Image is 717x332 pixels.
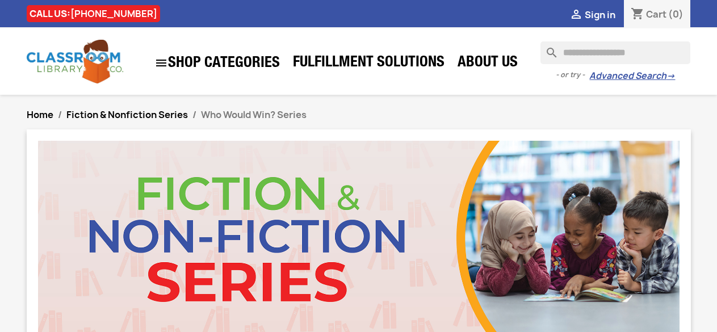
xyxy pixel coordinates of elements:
[70,7,157,20] a: [PHONE_NUMBER]
[668,8,684,20] span: (0)
[27,108,53,121] a: Home
[585,9,615,21] span: Sign in
[631,8,644,22] i: shopping_cart
[452,52,523,75] a: About Us
[666,70,675,82] span: →
[27,5,160,22] div: CALL US:
[646,8,666,20] span: Cart
[556,69,589,81] span: - or try -
[27,40,123,83] img: Classroom Library Company
[589,70,675,82] a: Advanced Search→
[287,52,450,75] a: Fulfillment Solutions
[149,51,286,75] a: SHOP CATEGORIES
[201,108,307,121] span: Who Would Win? Series
[569,9,583,22] i: 
[569,9,615,21] a:  Sign in
[154,56,168,70] i: 
[540,41,690,64] input: Search
[540,41,554,55] i: search
[66,108,188,121] a: Fiction & Nonfiction Series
